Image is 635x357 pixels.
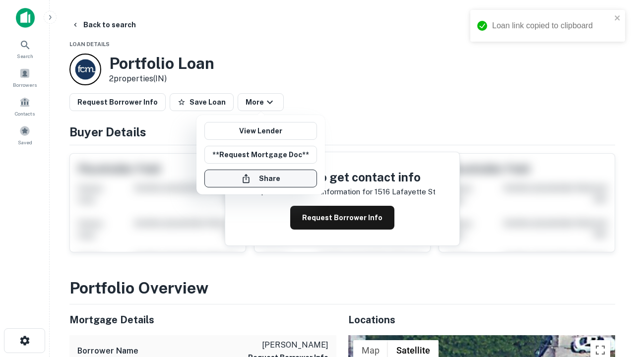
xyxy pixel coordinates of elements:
[614,14,621,23] button: close
[204,170,317,187] button: Share
[204,146,317,164] button: **Request Mortgage Doc**
[585,246,635,294] iframe: Chat Widget
[204,122,317,140] a: View Lender
[492,20,611,32] div: Loan link copied to clipboard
